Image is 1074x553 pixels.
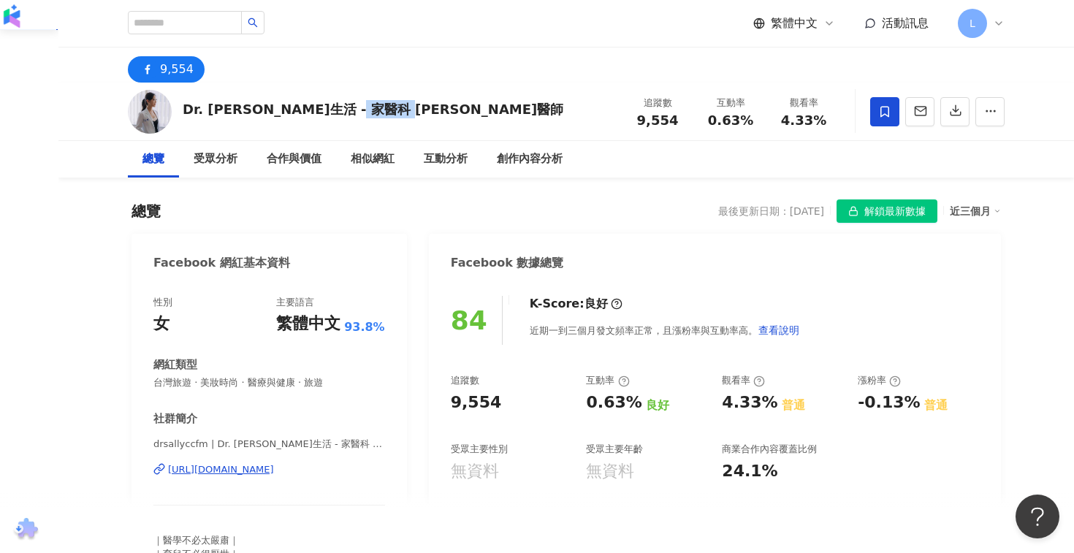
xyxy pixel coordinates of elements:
[722,443,817,456] div: 商業合作內容覆蓋比例
[646,397,669,413] div: 良好
[782,397,805,413] div: 普通
[864,200,926,224] span: 解鎖最新數據
[153,411,197,427] div: 社群簡介
[194,150,237,168] div: 受眾分析
[758,324,799,336] span: 查看說明
[924,397,948,413] div: 普通
[1016,495,1059,538] iframe: Help Scout Beacon - Open
[722,392,777,414] div: 4.33%
[637,112,679,128] span: 9,554
[142,150,164,168] div: 總覽
[168,463,274,476] div: [URL][DOMAIN_NAME]
[248,18,258,28] span: search
[451,460,499,483] div: 無資料
[584,296,608,312] div: 良好
[344,319,385,335] span: 93.8%
[858,392,920,414] div: -0.13%
[858,374,901,387] div: 漲粉率
[950,202,1001,221] div: 近三個月
[153,438,385,451] span: drsallyccfm | Dr. [PERSON_NAME]生活 - 家醫科 [PERSON_NAME]醫師 | drsallyccfm
[703,96,758,110] div: 互動率
[267,150,321,168] div: 合作與價值
[128,56,205,83] button: 9,554
[758,316,800,345] button: 查看說明
[718,205,824,217] div: 最後更新日期：[DATE]
[771,15,818,31] span: 繁體中文
[183,100,563,118] div: Dr. [PERSON_NAME]生活 - 家醫科 [PERSON_NAME]醫師
[153,357,197,373] div: 網紅類型
[153,255,290,271] div: Facebook 網紅基本資料
[128,90,172,134] img: KOL Avatar
[837,199,937,223] button: 解鎖最新數據
[160,59,194,80] div: 9,554
[20,29,50,86] a: search
[530,316,800,345] div: 近期一到三個月發文頻率正常，且漲粉率與互動率高。
[451,305,487,335] div: 84
[630,96,685,110] div: 追蹤數
[276,313,340,335] div: 繁體中文
[132,201,161,221] div: 總覽
[722,460,777,483] div: 24.1%
[781,113,826,128] span: 4.33%
[586,374,629,387] div: 互動率
[497,150,563,168] div: 創作內容分析
[776,96,831,110] div: 觀看率
[586,460,634,483] div: 無資料
[882,16,929,30] span: 活動訊息
[586,392,641,414] div: 0.63%
[451,255,564,271] div: Facebook 數據總覽
[586,443,643,456] div: 受眾主要年齡
[153,313,170,335] div: 女
[722,374,765,387] div: 觀看率
[424,150,468,168] div: 互動分析
[708,113,753,128] span: 0.63%
[276,296,314,309] div: 主要語言
[153,376,385,389] span: 台灣旅遊 · 美妝時尚 · 醫療與健康 · 旅遊
[153,296,172,309] div: 性別
[970,15,975,31] span: L
[153,463,385,476] a: [URL][DOMAIN_NAME]
[351,150,395,168] div: 相似網紅
[451,443,508,456] div: 受眾主要性別
[530,296,622,312] div: K-Score :
[451,392,502,414] div: 9,554
[451,374,479,387] div: 追蹤數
